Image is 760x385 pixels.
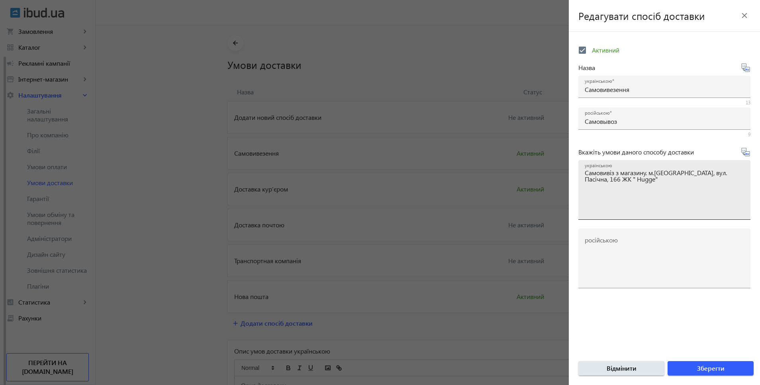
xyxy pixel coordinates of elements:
span: Активний [592,46,619,54]
button: Зберегти [668,361,754,375]
mat-label: українською [585,162,612,169]
mat-label: російською [585,236,618,244]
span: Зберегти [697,364,725,373]
mat-label: українською [585,78,612,84]
span: Вкажіть умови даного способу доставки [578,148,694,156]
button: Відмінити [578,361,664,375]
span: Назва [578,63,595,72]
svg-icon: Перекласти на рос. [741,147,750,157]
svg-icon: Перекласти на рос. [741,63,750,72]
span: Відмінити [607,364,637,373]
mat-label: російською [585,110,609,116]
